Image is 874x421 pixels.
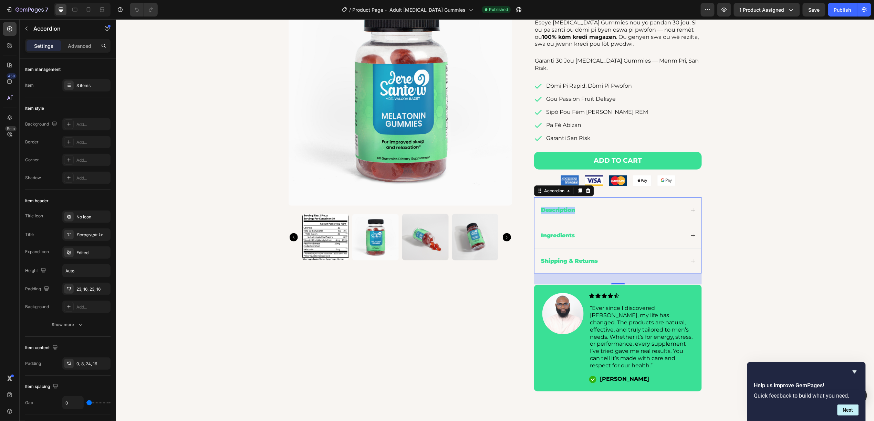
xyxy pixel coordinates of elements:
[76,286,109,292] div: 23, 16, 23, 16
[76,157,109,163] div: Add...
[426,274,468,315] img: gempages_541785082164151344-c0f46ff8-7917-434f-9665-2036fc5dcd29.png
[5,126,17,131] div: Beta
[7,73,17,79] div: 450
[541,156,559,166] img: gempages_541785082164151344-3aeadea5-73cf-4a43-b639-58c74c85747e.png
[25,266,48,276] div: Height
[493,156,511,167] img: gempages_541785082164151344-3d96b105-e108-48ee-b04c-abfe0d49bc52.png
[25,82,34,88] div: Item
[484,356,533,363] strong: [PERSON_NAME]
[734,3,800,17] button: 1 product assigned
[63,265,110,277] input: Auto
[754,392,859,399] p: Quick feedback to build what you need.
[754,381,859,390] h2: Help us improve GemPages!
[25,231,34,238] div: Title
[418,132,586,151] button: ADD TO CART
[474,285,577,350] p: “Ever since I discovered [PERSON_NAME], my life has changed. The products are natural, effective,...
[25,400,33,406] div: Gap
[76,232,109,238] div: Paragraph 1*
[34,42,53,50] p: Settings
[25,343,59,353] div: Item content
[76,121,109,128] div: Add...
[754,368,859,415] div: Help us improve GemPages!
[424,212,460,221] div: Rich Text Editor. Editing area: main
[76,139,109,145] div: Add...
[489,7,508,13] span: Published
[517,156,535,167] img: gempages_541785082164151344-a27d5dd3-bbbd-45bb-8bfe-debfb177a7c4.png
[76,250,109,256] div: Edited
[25,319,111,331] button: Show more
[851,368,859,376] button: Hide survey
[426,14,500,21] strong: 100% kòm kredi magazen
[3,3,51,17] button: 7
[25,304,49,310] div: Background
[478,137,526,146] div: ADD TO CART
[174,214,182,222] button: Carousel Back Arrow
[425,238,482,246] p: Shipping & Returns
[349,6,351,13] span: /
[76,175,109,181] div: Add...
[828,3,857,17] button: Publish
[76,361,109,367] div: 0, 8, 24, 16
[76,214,109,220] div: No icon
[76,83,109,89] div: 3 items
[837,404,859,415] button: Next question
[25,66,61,73] div: Item management
[430,76,532,84] p: Gou Passion Fruit Delisye
[25,157,39,163] div: Corner
[68,42,91,50] p: Advanced
[445,156,463,166] img: gempages_541785082164151344-662d9e9c-32c1-4d89-9799-dffd07e0242d.png
[834,6,851,13] div: Publish
[809,7,820,13] span: Save
[430,115,532,123] p: Garanti San Risk
[424,186,460,196] div: Rich Text Editor. Editing area: main
[469,156,487,166] img: gempages_541785082164151344-c305d232-7edd-4042-b29d-d7413d4c4403.png
[25,360,41,367] div: Padding
[740,6,784,13] span: 1 product assigned
[425,213,459,220] p: Ingredients
[430,89,532,97] p: Sipò Pou Fèm [PERSON_NAME] REM
[430,102,532,110] p: Pa Fè Abizan
[63,397,83,409] input: Auto
[25,382,60,391] div: Item spacing
[52,321,84,328] div: Show more
[419,38,585,53] p: Garanti 30 Jou [MEDICAL_DATA] Gummies — Menm Pri, San Risk.
[430,63,532,71] p: Dòmi Pi Rapid, Dòmi Pi Pwofon
[387,214,395,222] button: Carousel Next Arrow
[803,3,825,17] button: Save
[25,120,59,129] div: Background
[25,105,44,111] div: Item style
[25,139,39,145] div: Border
[25,249,49,255] div: Expand icon
[25,213,43,219] div: Title icon
[25,198,49,204] div: Item header
[425,187,459,195] p: Description
[427,169,450,175] div: Accordion
[424,237,483,247] div: Rich Text Editor. Editing area: main
[33,24,92,33] p: Accordion
[130,3,158,17] div: Undo/Redo
[25,175,41,181] div: Shadow
[25,284,51,294] div: Padding
[45,6,48,14] p: 7
[352,6,466,13] span: Product Page - Adult [MEDICAL_DATA] Gummies
[76,304,109,310] div: Add...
